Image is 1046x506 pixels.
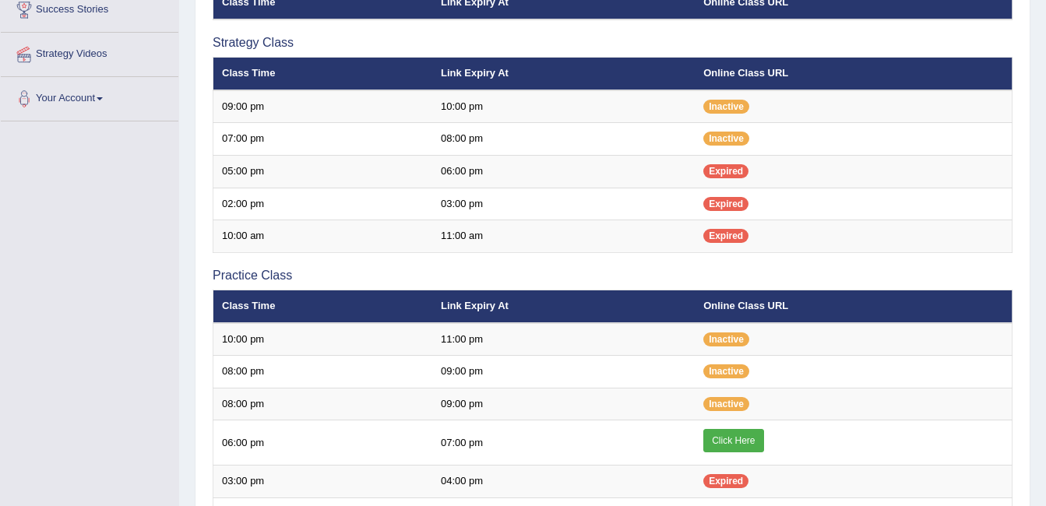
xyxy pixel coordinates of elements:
td: 04:00 pm [432,466,695,498]
td: 02:00 pm [213,188,432,220]
td: 06:00 pm [213,420,432,466]
span: Inactive [703,397,749,411]
td: 08:00 pm [432,123,695,156]
td: 07:00 pm [432,420,695,466]
td: 05:00 pm [213,155,432,188]
th: Link Expiry At [432,290,695,323]
td: 09:00 pm [432,356,695,388]
span: Inactive [703,100,749,114]
td: 03:00 pm [213,466,432,498]
th: Class Time [213,290,432,323]
td: 11:00 pm [432,323,695,356]
td: 07:00 pm [213,123,432,156]
a: Click Here [703,429,763,452]
td: 06:00 pm [432,155,695,188]
a: Your Account [1,77,178,116]
span: Expired [703,164,748,178]
th: Link Expiry At [432,58,695,90]
th: Class Time [213,58,432,90]
span: Expired [703,229,748,243]
td: 11:00 am [432,220,695,253]
h3: Strategy Class [213,36,1013,50]
span: Inactive [703,132,749,146]
td: 10:00 pm [432,90,695,123]
span: Inactive [703,332,749,346]
td: 08:00 pm [213,388,432,420]
span: Expired [703,197,748,211]
td: 08:00 pm [213,356,432,388]
a: Strategy Videos [1,33,178,72]
td: 09:00 pm [213,90,432,123]
th: Online Class URL [695,290,1012,323]
td: 09:00 pm [432,388,695,420]
span: Expired [703,474,748,488]
span: Inactive [703,364,749,378]
th: Online Class URL [695,58,1012,90]
td: 10:00 pm [213,323,432,356]
td: 03:00 pm [432,188,695,220]
h3: Practice Class [213,269,1013,283]
td: 10:00 am [213,220,432,253]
